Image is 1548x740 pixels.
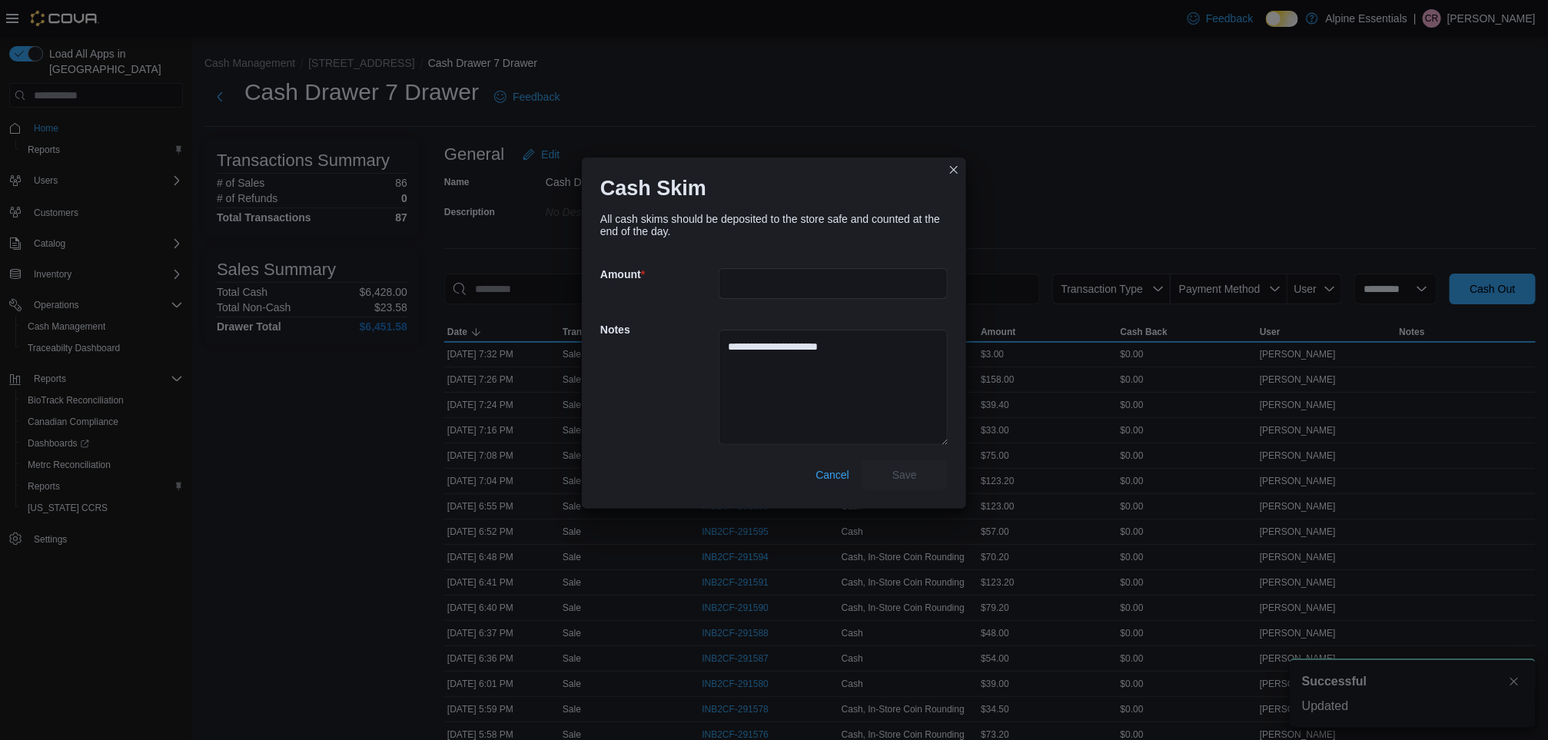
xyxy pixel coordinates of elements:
[600,176,706,201] h1: Cash Skim
[600,314,716,345] h5: Notes
[892,467,917,483] span: Save
[862,460,948,490] button: Save
[945,161,963,179] button: Closes this modal window
[600,259,716,290] h5: Amount
[809,460,855,490] button: Cancel
[816,467,849,483] span: Cancel
[600,213,948,237] div: All cash skims should be deposited to the store safe and counted at the end of the day.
